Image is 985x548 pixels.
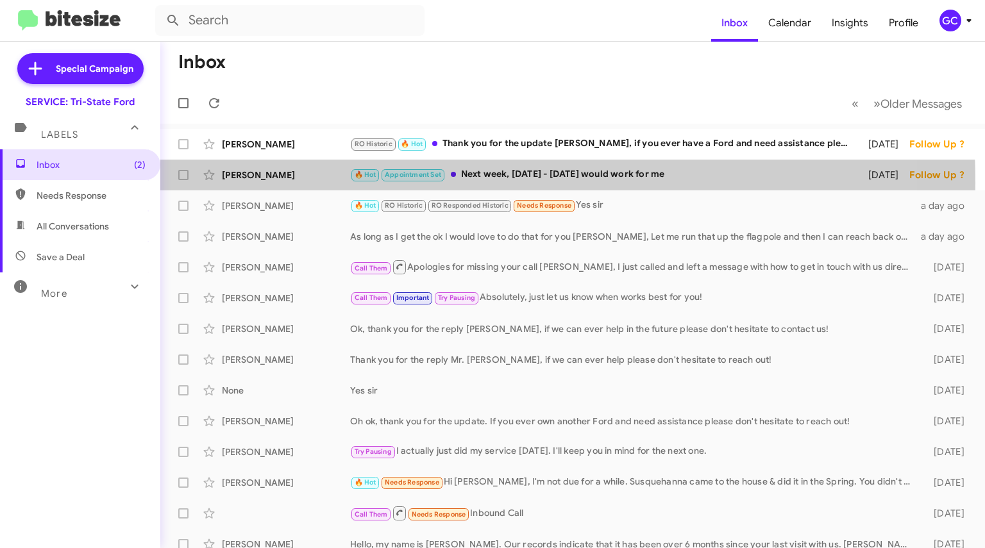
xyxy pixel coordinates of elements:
button: GC [929,10,971,31]
div: Yes sir [350,198,918,213]
span: Appointment Set [385,170,441,179]
div: a day ago [918,199,975,212]
a: Calendar [758,4,821,42]
div: As long as I get the ok I would love to do that for you [PERSON_NAME], Let me run that up the fla... [350,230,918,243]
span: Call Them [355,294,388,302]
span: Needs Response [385,478,439,486]
span: Save a Deal [37,251,85,263]
div: [DATE] [918,384,975,397]
div: [PERSON_NAME] [222,230,350,243]
div: Thank you for the update [PERSON_NAME], if you ever have a Ford and need assistance please dont h... [350,137,857,151]
span: Inbox [37,158,146,171]
div: [DATE] [918,353,975,366]
div: Yes sir [350,384,918,397]
span: Needs Response [37,189,146,202]
span: « [852,95,859,112]
span: » [873,95,880,112]
div: [DATE] [918,261,975,274]
span: Important [396,294,430,302]
div: I actually just did my service [DATE]. I'll keep you in mind for the next one. [350,444,918,459]
span: Special Campaign [56,62,133,75]
div: Ok, thank you for the reply [PERSON_NAME], if we can ever help in the future please don't hesitat... [350,322,918,335]
div: [PERSON_NAME] [222,415,350,428]
div: [PERSON_NAME] [222,353,350,366]
input: Search [155,5,425,36]
span: Call Them [355,264,388,272]
span: Try Pausing [355,447,392,456]
div: [PERSON_NAME] [222,476,350,489]
div: [DATE] [918,322,975,335]
span: 🔥 Hot [355,170,376,179]
div: [DATE] [918,292,975,304]
span: Older Messages [880,97,962,111]
a: Inbox [711,4,758,42]
span: Labels [41,129,78,140]
span: Needs Response [517,201,571,210]
a: Profile [879,4,929,42]
div: [DATE] [918,476,975,489]
span: RO Historic [355,140,392,148]
div: [PERSON_NAME] [222,199,350,212]
div: GC [939,10,961,31]
div: Apologies for missing your call [PERSON_NAME], I just called and left a message with how to get i... [350,259,918,275]
div: [PERSON_NAME] [222,445,350,458]
div: None [222,384,350,397]
span: 🔥 Hot [355,201,376,210]
div: a day ago [918,230,975,243]
div: [DATE] [857,138,909,151]
span: More [41,288,67,299]
div: [DATE] [918,507,975,520]
div: Inbound Call [350,505,918,521]
span: All Conversations [37,220,109,233]
div: Follow Up ? [909,138,975,151]
span: Call Them [355,510,388,519]
div: Thank you for the reply Mr. [PERSON_NAME], if we can ever help please don't hesitate to reach out! [350,353,918,366]
span: 🔥 Hot [401,140,423,148]
div: Next week, [DATE] - [DATE] would work for me [350,167,857,182]
span: 🔥 Hot [355,478,376,486]
div: [PERSON_NAME] [222,261,350,274]
span: RO Historic [385,201,423,210]
button: Next [866,90,970,117]
button: Previous [844,90,866,117]
span: RO Responded Historic [432,201,509,210]
div: Absolutely, just let us know when works best for you! [350,290,918,305]
span: Try Pausing [438,294,475,302]
div: [DATE] [918,415,975,428]
div: [PERSON_NAME] [222,138,350,151]
div: SERVICE: Tri-State Ford [26,95,135,108]
a: Special Campaign [17,53,144,84]
div: Follow Up ? [909,169,975,181]
h1: Inbox [178,52,226,72]
nav: Page navigation example [845,90,970,117]
span: (2) [134,158,146,171]
a: Insights [821,4,879,42]
div: [PERSON_NAME] [222,169,350,181]
span: Needs Response [412,510,466,519]
div: Oh ok, thank you for the update. If you ever own another Ford and need assistance please don't he... [350,415,918,428]
div: [PERSON_NAME] [222,292,350,304]
div: [DATE] [857,169,909,181]
div: Hi [PERSON_NAME], I'm not due for a while. Susquehanna came to the house & did it in the Spring. ... [350,475,918,490]
div: [DATE] [918,445,975,458]
div: [PERSON_NAME] [222,322,350,335]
